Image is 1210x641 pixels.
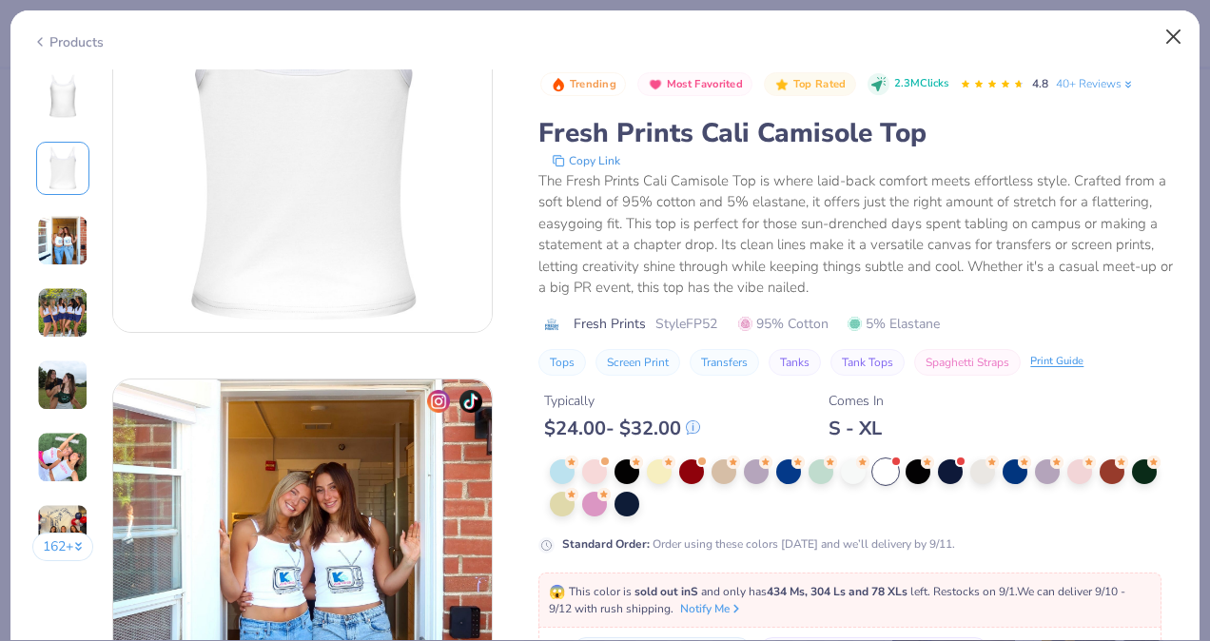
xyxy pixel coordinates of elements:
[544,391,700,411] div: Typically
[764,72,855,97] button: Badge Button
[1056,75,1135,92] a: 40+ Reviews
[540,72,626,97] button: Badge Button
[37,215,88,266] img: User generated content
[544,417,700,440] div: $ 24.00 - $ 32.00
[32,533,94,561] button: 162+
[574,314,646,334] span: Fresh Prints
[637,72,752,97] button: Badge Button
[774,77,790,92] img: Top Rated sort
[538,115,1178,151] div: Fresh Prints Cali Camisole Top
[37,432,88,483] img: User generated content
[648,77,663,92] img: Most Favorited sort
[549,584,1125,616] span: This color is and only has left . Restocks on 9/1. We can deliver 9/10 - 9/12 with rush shipping.
[546,151,626,170] button: copy to clipboard
[769,349,821,376] button: Tanks
[427,390,450,413] img: insta-icon.png
[1156,19,1192,55] button: Close
[830,349,905,376] button: Tank Tops
[562,536,650,552] strong: Standard Order :
[549,583,565,601] span: 😱
[1030,354,1083,370] div: Print Guide
[829,417,884,440] div: S - XL
[655,314,717,334] span: Style FP52
[914,349,1021,376] button: Spaghetti Straps
[690,349,759,376] button: Transfers
[570,79,616,89] span: Trending
[595,349,680,376] button: Screen Print
[40,146,86,191] img: Back
[960,69,1025,100] div: 4.8 Stars
[894,76,948,92] span: 2.3M Clicks
[37,504,88,555] img: User generated content
[459,390,482,413] img: tiktok-icon.png
[538,170,1178,299] div: The Fresh Prints Cali Camisole Top is where laid-back comfort meets effortless style. Crafted fro...
[738,314,829,334] span: 95% Cotton
[634,584,698,599] strong: sold out in S
[37,359,88,411] img: User generated content
[680,600,743,617] button: Notify Me
[767,584,907,599] strong: 434 Ms, 304 Ls and 78 XLs
[562,535,955,553] div: Order using these colors [DATE] and we’ll delivery by 9/11.
[667,79,743,89] span: Most Favorited
[40,73,86,119] img: Front
[1032,76,1048,91] span: 4.8
[37,287,88,339] img: User generated content
[32,32,104,52] div: Products
[538,349,586,376] button: Tops
[848,314,940,334] span: 5% Elastane
[538,317,564,332] img: brand logo
[551,77,566,92] img: Trending sort
[793,79,847,89] span: Top Rated
[829,391,884,411] div: Comes In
